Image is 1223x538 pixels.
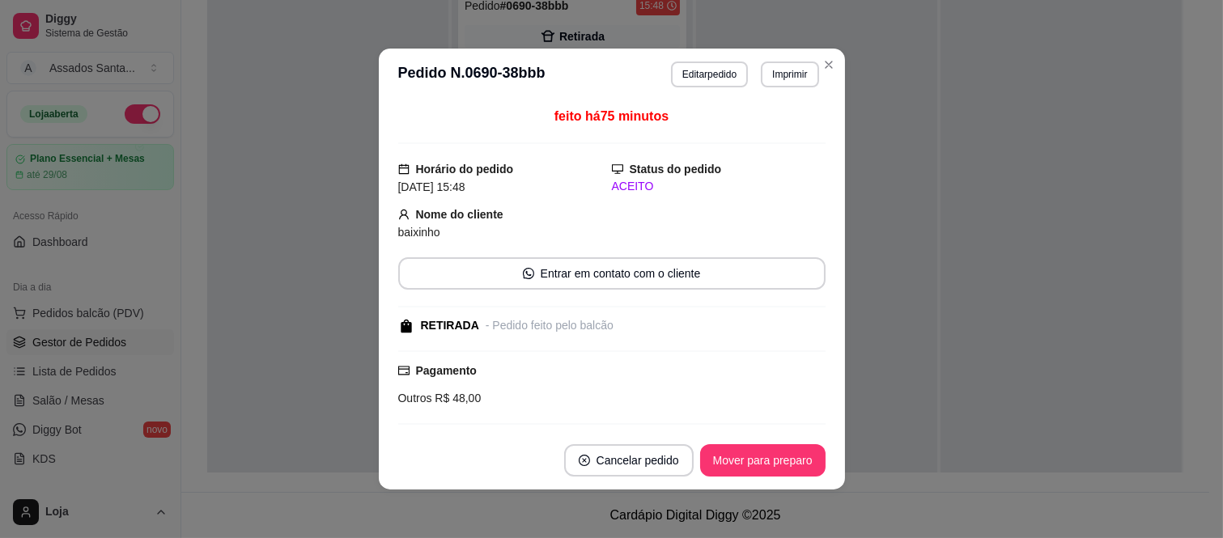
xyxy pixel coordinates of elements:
[398,365,410,376] span: credit-card
[612,163,623,175] span: desktop
[398,61,546,87] h3: Pedido N. 0690-38bbb
[612,178,826,195] div: ACEITO
[700,444,826,477] button: Mover para preparo
[398,180,465,193] span: [DATE] 15:48
[816,52,842,78] button: Close
[761,61,818,87] button: Imprimir
[398,257,826,290] button: whats-appEntrar em contato com o cliente
[579,455,590,466] span: close-circle
[398,163,410,175] span: calendar
[416,163,514,176] strong: Horário do pedido
[564,444,694,477] button: close-circleCancelar pedido
[398,226,440,239] span: baixinho
[432,392,482,405] span: R$ 48,00
[421,317,479,334] div: RETIRADA
[398,209,410,220] span: user
[416,364,477,377] strong: Pagamento
[630,163,722,176] strong: Status do pedido
[671,61,748,87] button: Editarpedido
[523,268,534,279] span: whats-app
[554,109,669,123] span: feito há 75 minutos
[398,392,432,405] span: Outros
[416,208,503,221] strong: Nome do cliente
[486,317,614,334] div: - Pedido feito pelo balcão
